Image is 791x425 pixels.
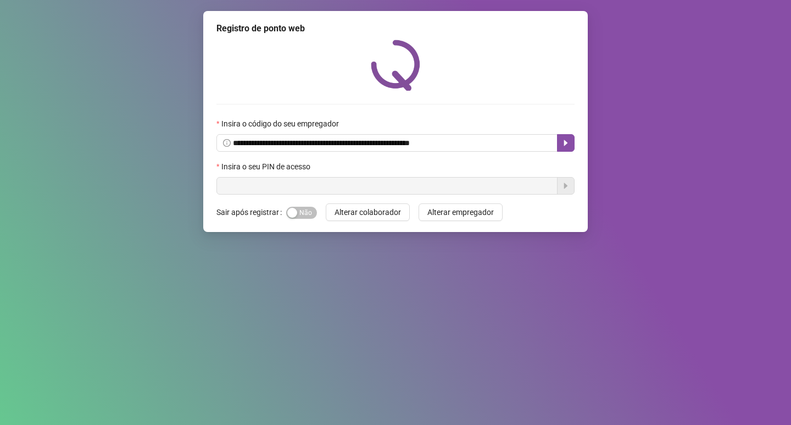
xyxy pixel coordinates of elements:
span: info-circle [223,139,231,147]
img: QRPoint [371,40,420,91]
label: Insira o código do seu empregador [216,118,346,130]
span: Alterar empregador [427,206,494,218]
button: Alterar colaborador [326,203,410,221]
div: Registro de ponto web [216,22,575,35]
button: Alterar empregador [419,203,503,221]
label: Insira o seu PIN de acesso [216,161,317,173]
span: Alterar colaborador [335,206,401,218]
label: Sair após registrar [216,203,286,221]
span: caret-right [561,139,570,147]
